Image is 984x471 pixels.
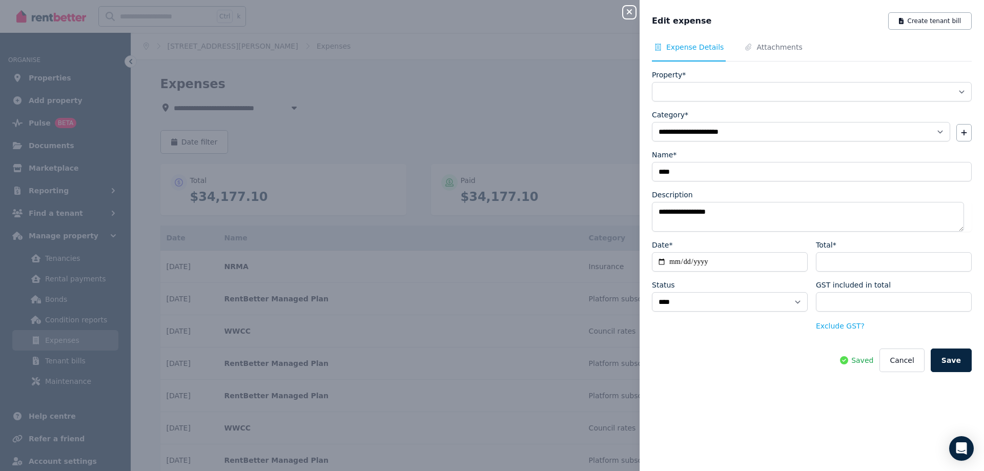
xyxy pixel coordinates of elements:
[879,349,924,372] button: Cancel
[652,150,676,160] label: Name*
[652,42,972,62] nav: Tabs
[851,355,873,365] span: Saved
[652,70,686,80] label: Property*
[756,42,802,52] span: Attachments
[816,321,865,331] button: Exclude GST?
[652,190,693,200] label: Description
[816,280,891,290] label: GST included in total
[931,349,972,372] button: Save
[652,110,688,120] label: Category*
[652,15,711,27] span: Edit expense
[888,12,972,30] button: Create tenant bill
[816,240,836,250] label: Total*
[949,436,974,461] div: Open Intercom Messenger
[652,240,672,250] label: Date*
[666,42,724,52] span: Expense Details
[652,280,675,290] label: Status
